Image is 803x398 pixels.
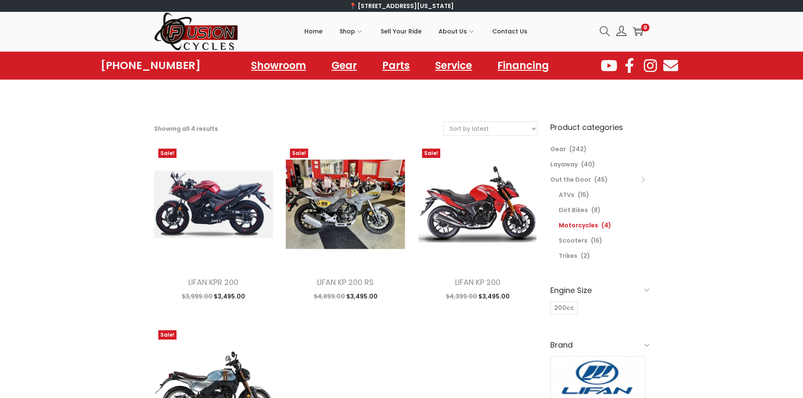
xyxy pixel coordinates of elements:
[633,26,643,36] a: 0
[594,175,608,184] span: (45)
[314,292,317,301] span: $
[550,175,591,184] a: Out the Door
[578,191,589,199] span: (15)
[446,292,477,301] span: 4,399.00
[182,292,212,301] span: 3,999.00
[591,236,602,245] span: (16)
[214,292,245,301] span: 3,495.00
[439,12,475,50] a: About Us
[243,56,557,75] nav: Menu
[346,292,378,301] span: 3,495.00
[554,304,574,312] span: 200cc
[455,277,500,287] a: LIFAN KP 200
[559,206,588,214] a: Dirt Bikes
[427,56,480,75] a: Service
[304,12,323,50] a: Home
[214,292,218,301] span: $
[550,145,566,153] a: Gear
[559,221,598,229] a: Motorcycles
[317,277,374,287] a: LIFAN KP 200 RS
[182,292,185,301] span: $
[339,21,355,42] span: Shop
[339,12,364,50] a: Shop
[314,292,345,301] span: 4,899.00
[381,21,422,42] span: Sell Your Ride
[559,191,574,199] a: ATVs
[444,122,537,135] select: Shop order
[349,2,454,10] a: 📍 [STREET_ADDRESS][US_STATE]
[492,21,527,42] span: Contact Us
[559,236,588,245] a: Scooters
[188,277,238,287] a: LIFAN KPR 200
[154,12,239,51] img: Woostify retina logo
[154,123,218,135] p: Showing all 4 results
[569,145,587,153] span: (242)
[559,252,577,260] a: Trikes
[602,221,611,229] span: (4)
[550,160,578,169] a: Layaway
[346,292,350,301] span: $
[591,206,601,214] span: (8)
[581,160,595,169] span: (40)
[381,12,422,50] a: Sell Your Ride
[478,292,510,301] span: 3,495.00
[101,60,201,72] a: [PHONE_NUMBER]
[550,122,649,133] h6: Product categories
[446,292,450,301] span: $
[323,56,365,75] a: Gear
[243,56,315,75] a: Showroom
[374,56,418,75] a: Parts
[489,56,557,75] a: Financing
[239,12,593,50] nav: Primary navigation
[581,252,590,260] span: (2)
[439,21,467,42] span: About Us
[550,280,649,300] h6: Engine Size
[304,21,323,42] span: Home
[478,292,482,301] span: $
[492,12,527,50] a: Contact Us
[550,335,649,355] h6: Brand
